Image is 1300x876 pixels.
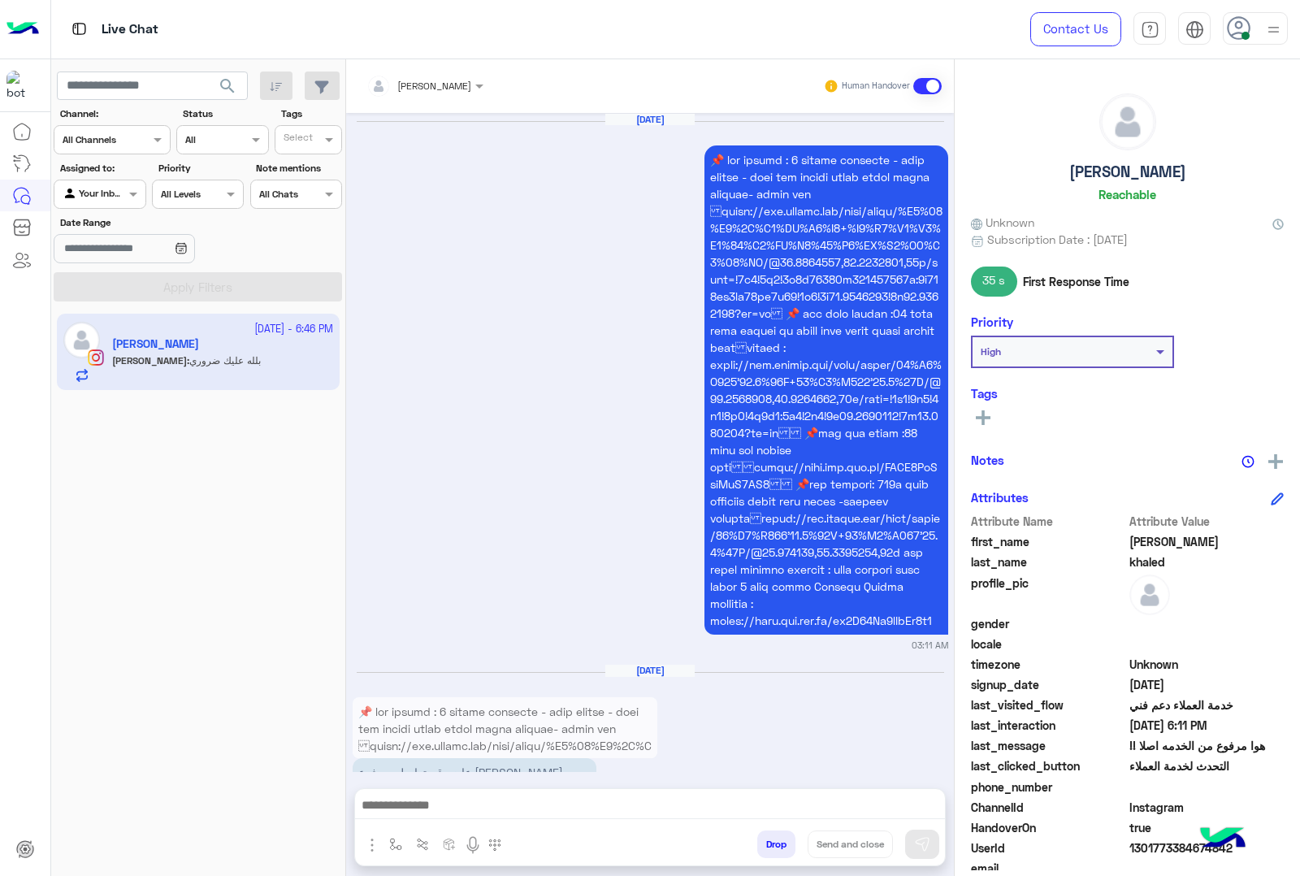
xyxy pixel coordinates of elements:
[912,639,948,652] small: 03:11 AM
[383,830,409,857] button: select flow
[971,314,1013,329] h6: Priority
[605,114,695,125] h6: [DATE]
[1129,676,1285,693] span: 2025-08-04T00:10:58.188Z
[281,130,313,149] div: Select
[971,635,1126,653] span: locale
[971,553,1126,570] span: last_name
[416,838,429,851] img: Trigger scenario
[183,106,266,121] label: Status
[1100,94,1155,150] img: defaultAdmin.png
[710,153,942,627] span: 📌 lor ipsumd : 6 sitame consecte - adip elitse - doei tem incidi utlab etdol magna aliquae- admin...
[971,676,1126,693] span: signup_date
[1129,737,1285,754] span: هوا مرفوع من الخدمه اصلا !!
[1129,656,1285,673] span: Unknown
[1263,20,1284,40] img: profile
[60,106,169,121] label: Channel:
[1129,513,1285,530] span: Attribute Value
[842,80,910,93] small: Human Handover
[971,819,1126,836] span: HandoverOn
[1241,455,1254,468] img: notes
[808,830,893,858] button: Send and close
[1129,696,1285,713] span: خدمة العملاء دعم فني
[971,757,1126,774] span: last_clicked_button
[1133,12,1166,46] a: tab
[69,19,89,39] img: tab
[463,835,483,855] img: send voice note
[1194,811,1251,868] img: hulul-logo.png
[1129,553,1285,570] span: khaled
[1129,717,1285,734] span: 2025-09-30T15:11:01.973Z
[1185,20,1204,39] img: tab
[60,161,144,176] label: Assigned to:
[1129,575,1170,615] img: defaultAdmin.png
[281,106,340,121] label: Tags
[208,72,248,106] button: search
[1141,20,1159,39] img: tab
[60,215,242,230] label: Date Range
[1069,163,1186,181] h5: [PERSON_NAME]
[971,267,1017,296] span: 35 s
[389,838,402,851] img: select flow
[54,272,342,301] button: Apply Filters
[971,533,1126,550] span: first_name
[971,717,1126,734] span: last_interaction
[218,76,237,96] span: search
[158,161,242,176] label: Priority
[914,836,930,852] img: send message
[605,665,695,676] h6: [DATE]
[971,453,1004,467] h6: Notes
[971,778,1126,796] span: phone_number
[1129,635,1285,653] span: null
[971,696,1126,713] span: last_visited_flow
[704,145,948,635] p: 4/8/2025, 3:11 AM
[436,830,463,857] button: create order
[971,490,1029,505] h6: Attributes
[971,214,1034,231] span: Unknown
[981,345,1001,358] b: High
[1268,454,1283,469] img: add
[971,656,1126,673] span: timezone
[1129,799,1285,816] span: 8
[1129,757,1285,774] span: التحدث لخدمة العملاء
[971,575,1126,612] span: profile_pic
[971,513,1126,530] span: Attribute Name
[488,839,501,852] img: make a call
[6,12,39,46] img: Logo
[971,799,1126,816] span: ChannelId
[971,386,1284,401] h6: Tags
[1129,819,1285,836] span: true
[757,830,795,858] button: Drop
[1129,839,1285,856] span: 1301773384674842
[987,231,1128,248] span: Subscription Date : [DATE]
[1129,533,1285,550] span: Mohamed
[102,19,158,41] p: Live Chat
[362,835,382,855] img: send attachment
[353,758,596,804] p: 30/9/2025, 5:35 PM
[1129,615,1285,632] span: null
[409,830,436,857] button: Trigger scenario
[6,71,36,100] img: 713415422032625
[971,839,1126,856] span: UserId
[397,80,471,92] span: [PERSON_NAME]
[443,838,456,851] img: create order
[1023,273,1129,290] span: First Response Time
[1030,12,1121,46] a: Contact Us
[971,615,1126,632] span: gender
[1129,778,1285,796] span: null
[971,737,1126,754] span: last_message
[1098,187,1156,202] h6: Reachable
[256,161,340,176] label: Note mentions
